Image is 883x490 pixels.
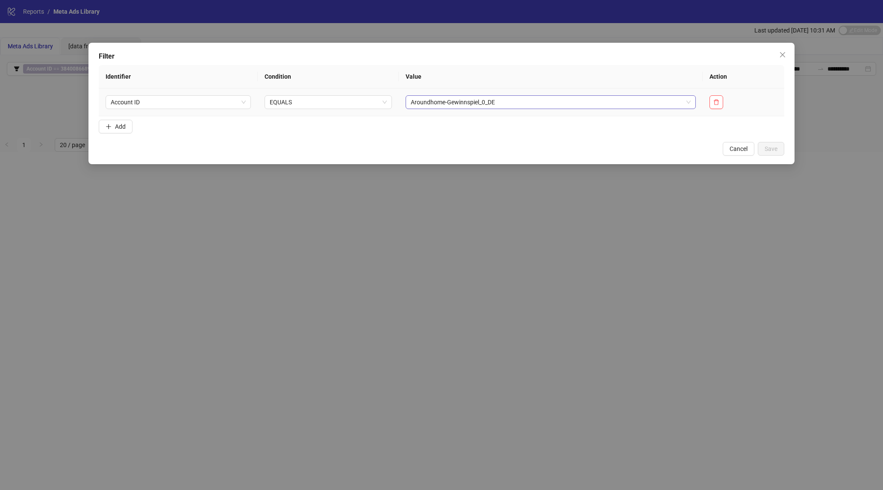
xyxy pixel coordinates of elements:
[713,99,719,105] span: delete
[703,65,784,89] th: Action
[99,65,258,89] th: Identifier
[111,96,246,109] span: Account ID
[723,142,754,156] button: Cancel
[99,120,132,133] button: Add
[106,124,112,130] span: plus
[730,145,748,152] span: Cancel
[399,65,703,89] th: Value
[758,142,784,156] button: Save
[99,51,785,62] div: Filter
[779,51,786,58] span: close
[776,48,789,62] button: Close
[270,96,387,109] span: EQUALS
[411,96,691,109] span: Aroundhome-Gewinnspiel_0_DE
[115,123,126,130] span: Add
[258,65,399,89] th: Condition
